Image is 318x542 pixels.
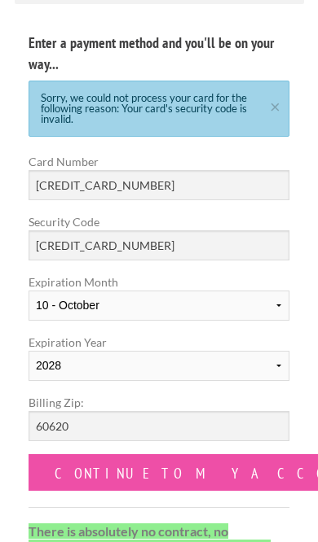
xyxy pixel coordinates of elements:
div: Sorry, we could not process your card for the following reason: Your card's security code is inva... [29,81,289,137]
label: Security Code [29,213,289,230]
select: Expiration Month [29,291,289,321]
h4: Enter a payment method and you'll be on your way... [29,33,289,73]
label: Billing Zip: [29,394,289,411]
label: Card Number [29,153,289,170]
label: Expiration Year [29,334,289,394]
select: Expiration Year [29,351,289,381]
label: Expiration Month [29,273,289,334]
a: × [265,99,285,110]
